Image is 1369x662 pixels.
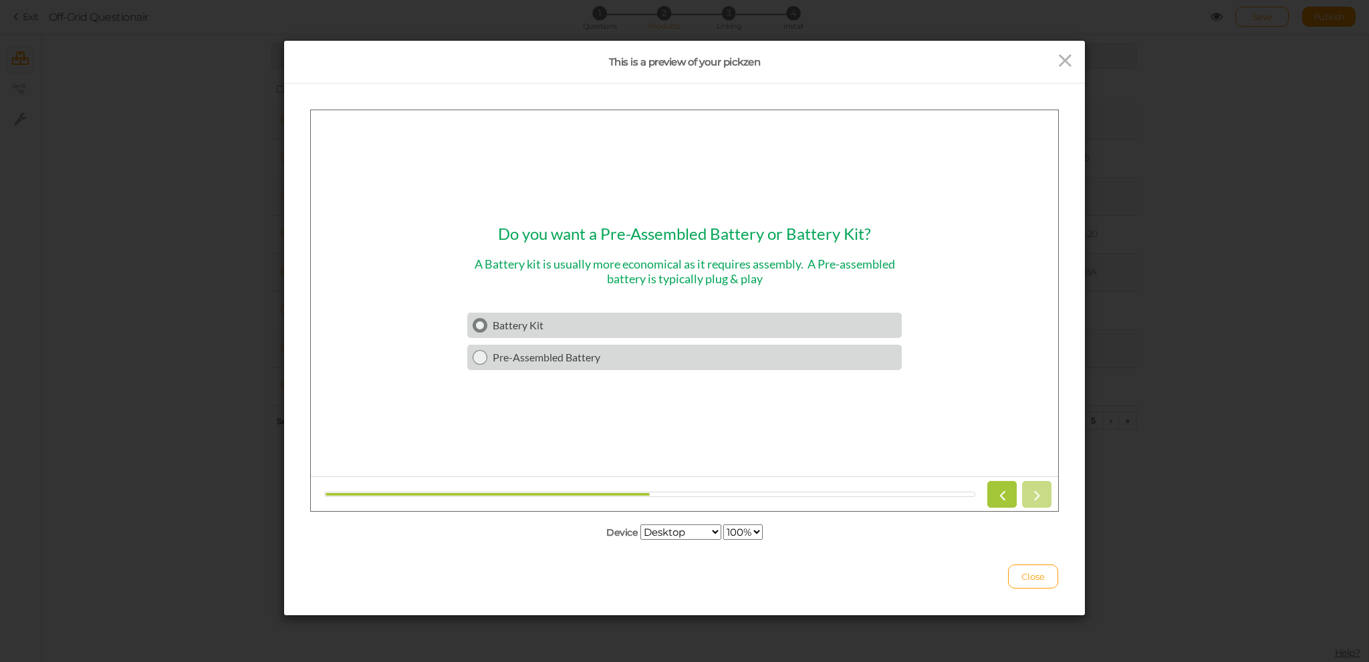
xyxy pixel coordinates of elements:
[1008,564,1058,589] button: Close
[156,146,591,176] div: A Battery kit is usually more economical as it requires assembly. A Pre-assembled battery is typi...
[187,114,560,133] div: Do you want a Pre-Assembled Battery or Battery Kit?
[182,240,586,253] div: Pre-Assembled Battery
[609,55,761,68] strong: This is a preview of your pickzen
[1021,571,1045,582] span: Close
[182,208,586,221] div: Battery Kit
[606,526,638,538] span: Device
